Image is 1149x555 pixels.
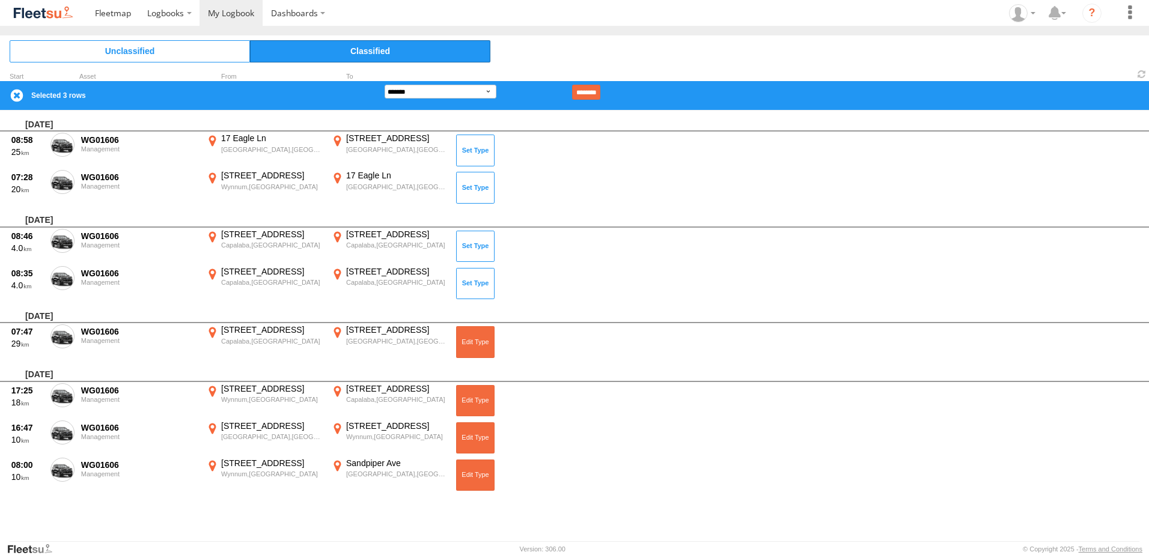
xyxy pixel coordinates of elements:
[221,266,323,277] div: [STREET_ADDRESS]
[79,74,200,80] div: Asset
[520,545,565,553] div: Version: 306.00
[81,135,198,145] div: WG01606
[11,422,44,433] div: 16:47
[221,337,323,345] div: Capalaba,[GEOGRAPHIC_DATA]
[1135,68,1149,80] span: Refresh
[11,172,44,183] div: 07:28
[221,458,323,469] div: [STREET_ADDRESS]
[221,278,323,287] div: Capalaba,[GEOGRAPHIC_DATA]
[81,459,198,470] div: WG01606
[329,324,450,359] label: Click to View Event Location
[11,268,44,279] div: 08:35
[329,74,450,80] div: To
[329,133,450,168] label: Click to View Event Location
[221,383,323,394] div: [STREET_ADDRESS]
[221,470,323,478] div: Wynnum,[GEOGRAPHIC_DATA]
[11,243,44,253] div: 4.0
[11,397,44,408] div: 18
[346,420,448,431] div: [STREET_ADDRESS]
[456,459,495,491] button: Click to Edit
[329,266,450,301] label: Click to View Event Location
[456,422,495,453] button: Click to Edit
[11,385,44,396] div: 17:25
[346,145,448,154] div: [GEOGRAPHIC_DATA],[GEOGRAPHIC_DATA]
[346,133,448,144] div: [STREET_ADDRESS]
[456,172,495,203] button: Click to Set
[346,266,448,277] div: [STREET_ADDRESS]
[81,172,198,183] div: WG01606
[11,184,44,195] div: 20
[329,458,450,493] label: Click to View Event Location
[12,5,75,21] img: fleetsu-logo-horizontal.svg
[456,231,495,262] button: Click to Set
[11,434,44,445] div: 10
[329,229,450,264] label: Click to View Event Location
[221,241,323,249] div: Capalaba,[GEOGRAPHIC_DATA]
[7,543,62,555] a: Visit our Website
[11,338,44,349] div: 29
[204,229,325,264] label: Click to View Event Location
[81,268,198,279] div: WG01606
[250,40,490,62] span: Click to view Classified Trips
[346,241,448,249] div: Capalaba,[GEOGRAPHIC_DATA]
[1079,545,1142,553] a: Terms and Conditions
[221,229,323,240] div: [STREET_ADDRESS]
[346,278,448,287] div: Capalaba,[GEOGRAPHIC_DATA]
[10,74,46,80] div: Click to Sort
[221,145,323,154] div: [GEOGRAPHIC_DATA],[GEOGRAPHIC_DATA]
[11,280,44,291] div: 4.0
[221,170,323,181] div: [STREET_ADDRESS]
[81,145,198,153] div: Management
[346,229,448,240] div: [STREET_ADDRESS]
[346,324,448,335] div: [STREET_ADDRESS]
[81,422,198,433] div: WG01606
[221,420,323,431] div: [STREET_ADDRESS]
[1023,545,1142,553] div: © Copyright 2025 -
[204,420,325,455] label: Click to View Event Location
[346,458,448,469] div: Sandpiper Ave
[81,470,198,478] div: Management
[221,183,323,191] div: Wynnum,[GEOGRAPHIC_DATA]
[329,420,450,455] label: Click to View Event Location
[456,268,495,299] button: Click to Set
[81,279,198,286] div: Management
[221,432,323,441] div: [GEOGRAPHIC_DATA],[GEOGRAPHIC_DATA]
[11,326,44,337] div: 07:47
[81,337,198,344] div: Management
[346,432,448,441] div: Wynnum,[GEOGRAPHIC_DATA]
[221,395,323,404] div: Wynnum,[GEOGRAPHIC_DATA]
[11,231,44,241] div: 08:46
[204,170,325,205] label: Click to View Event Location
[81,433,198,440] div: Management
[346,470,448,478] div: [GEOGRAPHIC_DATA],[GEOGRAPHIC_DATA]
[346,395,448,404] div: Capalaba,[GEOGRAPHIC_DATA]
[1005,4,1040,22] div: Dannii Lawrence
[81,396,198,403] div: Management
[329,170,450,205] label: Click to View Event Location
[221,324,323,335] div: [STREET_ADDRESS]
[204,458,325,493] label: Click to View Event Location
[456,135,495,166] button: Click to Set
[329,383,450,418] label: Click to View Event Location
[11,147,44,157] div: 25
[10,40,250,62] span: Click to view Unclassified Trips
[456,326,495,357] button: Click to Edit
[346,183,448,191] div: [GEOGRAPHIC_DATA],[GEOGRAPHIC_DATA]
[11,472,44,482] div: 10
[11,135,44,145] div: 08:58
[81,241,198,249] div: Management
[11,459,44,470] div: 08:00
[204,74,325,80] div: From
[346,170,448,181] div: 17 Eagle Ln
[10,88,24,103] label: Clear Selection
[81,385,198,396] div: WG01606
[204,133,325,168] label: Click to View Event Location
[204,324,325,359] label: Click to View Event Location
[346,337,448,345] div: [GEOGRAPHIC_DATA],[GEOGRAPHIC_DATA]
[204,266,325,301] label: Click to View Event Location
[221,133,323,144] div: 17 Eagle Ln
[1082,4,1102,23] i: ?
[204,383,325,418] label: Click to View Event Location
[346,383,448,394] div: [STREET_ADDRESS]
[456,385,495,416] button: Click to Edit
